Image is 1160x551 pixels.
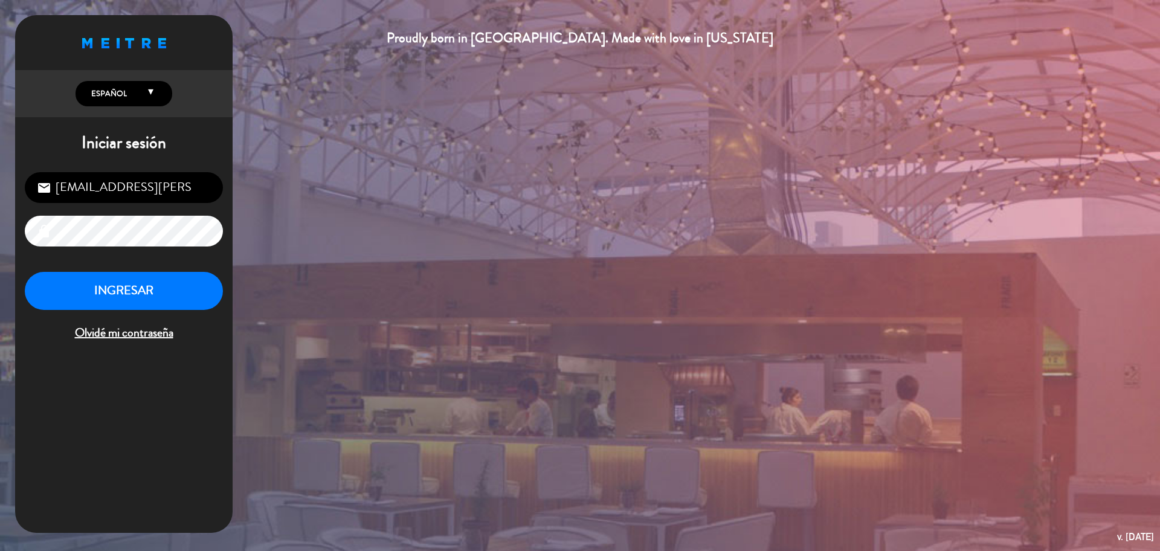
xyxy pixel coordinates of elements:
span: Olvidé mi contraseña [25,323,223,343]
span: Español [88,88,127,100]
button: INGRESAR [25,272,223,310]
i: email [37,181,51,195]
div: v. [DATE] [1117,529,1154,545]
h1: Iniciar sesión [15,133,233,153]
i: lock [37,224,51,239]
input: Correo Electrónico [25,172,223,203]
